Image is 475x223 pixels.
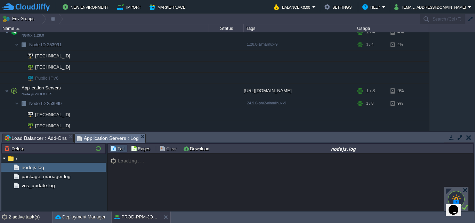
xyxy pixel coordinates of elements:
[16,28,19,30] img: AMDAwAAAACH5BAEAAAAALAAAAAABAAEAAAICRAEAOw==
[20,182,56,189] a: vcs_update.log
[118,158,145,164] div: Loading...
[23,73,33,83] img: AMDAwAAAACH5BAEAAAAALAAAAAABAAEAAAICRAEAOw==
[55,214,105,221] button: Deployment Manager
[34,62,71,72] span: [TECHNICAL_ID]
[9,84,19,98] img: AMDAwAAAACH5BAEAAAAALAAAAAABAAEAAAICRAEAOw==
[34,109,71,120] span: [TECHNICAL_ID]
[34,75,59,81] a: Public IPv6
[131,145,153,152] button: Pages
[159,145,179,152] button: Clear
[77,134,139,143] span: Application Servers : Log
[19,39,29,50] img: AMDAwAAAACH5BAEAAAAALAAAAAABAAEAAAICRAEAOw==
[34,73,59,83] span: Public IPv6
[247,101,286,105] span: 24.9.0-pm2-almalinux-9
[214,146,473,152] div: nodejs.log
[244,84,355,98] div: [URL][DOMAIN_NAME]
[19,98,29,109] img: AMDAwAAAACH5BAEAAAAALAAAAAABAAEAAAICRAEAOw==
[362,3,382,11] button: Help
[15,155,18,161] a: /
[366,98,373,109] div: 1 / 8
[1,24,209,32] div: Name
[391,98,413,109] div: 9%
[29,42,47,47] span: Node ID:
[5,84,9,98] img: AMDAwAAAACH5BAEAAAAALAAAAAABAAEAAAICRAEAOw==
[114,214,158,221] button: PROD-PPM-JOBS
[15,98,19,109] img: AMDAwAAAACH5BAEAAAAALAAAAAABAAEAAAICRAEAOw==
[117,3,143,11] button: Import
[9,212,52,223] div: 2 active task(s)
[446,195,468,216] iframe: chat widget
[22,92,53,96] span: Node.js 24.9.0 LTS
[21,85,62,90] a: Application ServersNode.js 24.9.0 LTS
[111,158,118,164] img: AMDAwAAAACH5BAEAAAAALAAAAAABAAEAAAICRAEAOw==
[19,120,23,131] img: AMDAwAAAACH5BAEAAAAALAAAAAABAAEAAAICRAEAOw==
[391,39,413,50] div: 4%
[34,53,71,58] a: [TECHNICAL_ID]
[244,24,355,32] div: Tags
[111,145,127,152] button: Tail
[274,3,312,11] button: Balance ₹0.00
[20,164,45,170] a: nodejs.log
[34,112,71,117] a: [TECHNICAL_ID]
[21,85,62,91] span: Application Servers
[29,101,63,106] span: 253990
[19,62,23,72] img: AMDAwAAAACH5BAEAAAAALAAAAAABAAEAAAICRAEAOw==
[19,73,23,83] img: AMDAwAAAACH5BAEAAAAALAAAAAABAAEAAAICRAEAOw==
[5,134,67,142] span: Load Balancer : Add-Ons
[150,3,187,11] button: Marketplace
[2,3,50,11] img: CloudJiffy
[29,42,63,48] a: Node ID:253991
[23,109,33,120] img: AMDAwAAAACH5BAEAAAAALAAAAAABAAEAAAICRAEAOw==
[29,42,63,48] span: 253991
[34,64,71,70] a: [TECHNICAL_ID]
[209,24,243,32] div: Status
[29,101,63,106] a: Node ID:253990
[22,33,44,38] span: NGINX 1.28.0
[247,42,277,46] span: 1.28.0-almalinux-9
[23,120,33,131] img: AMDAwAAAACH5BAEAAAAALAAAAAABAAEAAAICRAEAOw==
[183,145,211,152] button: Download
[29,101,47,106] span: Node ID:
[34,50,71,61] span: [TECHNICAL_ID]
[366,84,375,98] div: 1 / 8
[394,3,468,11] button: [EMAIL_ADDRESS][DOMAIN_NAME]
[23,62,33,72] img: AMDAwAAAACH5BAEAAAAALAAAAAABAAEAAAICRAEAOw==
[23,50,33,61] img: AMDAwAAAACH5BAEAAAAALAAAAAABAAEAAAICRAEAOw==
[15,39,19,50] img: AMDAwAAAACH5BAEAAAAALAAAAAABAAEAAAICRAEAOw==
[19,50,23,61] img: AMDAwAAAACH5BAEAAAAALAAAAAABAAEAAAICRAEAOw==
[20,173,72,180] a: package_manager.log
[2,14,37,24] button: Env Groups
[63,3,111,11] button: New Environment
[34,123,71,128] a: [TECHNICAL_ID]
[324,3,354,11] button: Settings
[5,145,26,152] button: Delete
[355,24,429,32] div: Usage
[391,84,413,98] div: 9%
[19,109,23,120] img: AMDAwAAAACH5BAEAAAAALAAAAAABAAEAAAICRAEAOw==
[366,39,373,50] div: 1 / 4
[34,120,71,131] span: [TECHNICAL_ID]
